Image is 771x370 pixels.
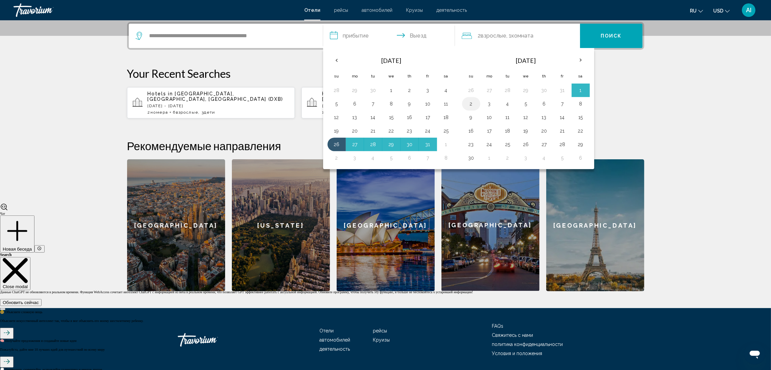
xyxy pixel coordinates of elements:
[173,110,198,115] span: 6
[362,7,392,13] span: автомобилей
[484,140,495,149] button: Day 24
[232,159,330,291] a: [US_STATE]
[466,99,477,109] button: Day 2
[539,99,550,109] button: Day 6
[150,110,168,115] span: номера
[423,153,433,163] button: Day 7
[436,7,467,13] a: деятельность
[575,99,586,109] button: Day 8
[346,52,437,69] th: [DATE]
[572,52,590,68] button: Next month
[546,159,644,291] a: [GEOGRAPHIC_DATA]
[368,86,379,95] button: Day 30
[350,113,360,122] button: Day 13
[502,99,513,109] button: Day 4
[386,153,397,163] button: Day 5
[14,3,297,17] a: Travorium
[148,110,168,115] span: 2
[466,86,477,95] button: Day 26
[441,99,452,109] button: Day 11
[441,153,452,163] button: Day 8
[127,139,644,153] h2: Рекомендуемые направления
[713,8,723,14] span: USD
[746,7,751,14] span: AI
[127,67,644,80] p: Your Recent Searches
[575,113,586,122] button: Day 15
[502,86,513,95] button: Day 28
[557,140,568,149] button: Day 28
[521,113,531,122] button: Day 12
[334,7,348,13] a: рейсы
[323,24,455,48] button: Check in and out dates
[575,140,586,149] button: Day 29
[423,86,433,95] button: Day 3
[575,126,586,136] button: Day 22
[441,86,452,95] button: Day 4
[302,87,469,119] button: Hotels in [GEOGRAPHIC_DATA], [GEOGRAPHIC_DATA] (MIL)[DATE] - [DATE]1Комната2Взрослые
[512,32,534,39] span: Комната
[178,330,245,350] a: Travorium
[322,110,343,115] span: 1
[3,284,28,289] span: Close modal
[373,337,390,343] a: Круизы
[713,6,730,16] button: Change currency
[320,328,334,333] a: Отели
[484,153,495,163] button: Day 1
[557,86,568,95] button: Day 31
[492,351,543,356] a: Условия и положения
[406,7,423,13] span: Круизы
[557,126,568,136] button: Day 21
[423,113,433,122] button: Day 17
[322,91,409,102] span: [GEOGRAPHIC_DATA], [GEOGRAPHIC_DATA] (MIL)
[386,113,397,122] button: Day 15
[368,99,379,109] button: Day 7
[492,342,563,347] a: политика конфиденциальности
[557,153,568,163] button: Day 5
[423,99,433,109] button: Day 10
[368,126,379,136] button: Day 21
[373,328,387,333] span: рейсы
[404,86,415,95] button: Day 2
[455,24,580,48] button: Travelers: 2 adults, 0 children
[322,91,347,96] span: Hotels in
[521,99,531,109] button: Day 5
[484,113,495,122] button: Day 10
[492,332,533,338] a: Свяжитесь с нами
[386,126,397,136] button: Day 22
[492,323,504,329] a: FAQs
[484,99,495,109] button: Day 3
[368,153,379,163] button: Day 4
[601,33,622,39] span: Поиск
[466,126,477,136] button: Day 16
[502,126,513,136] button: Day 18
[484,86,495,95] button: Day 27
[502,140,513,149] button: Day 25
[521,140,531,149] button: Day 26
[331,153,342,163] button: Day 2
[3,247,32,252] span: Новая беседа
[331,99,342,109] button: Day 5
[690,8,697,14] span: ru
[521,86,531,95] button: Day 29
[521,126,531,136] button: Day 19
[404,140,415,149] button: Day 30
[575,86,586,95] button: Day 1
[337,159,435,291] div: [GEOGRAPHIC_DATA]
[539,113,550,122] button: Day 13
[320,346,350,352] a: деятельность
[539,153,550,163] button: Day 4
[129,24,643,48] div: Search widget
[304,7,320,13] a: Отели
[198,110,215,115] span: , 3
[466,113,477,122] button: Day 9
[441,159,539,291] a: [GEOGRAPHIC_DATA]
[404,126,415,136] button: Day 23
[350,140,360,149] button: Day 27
